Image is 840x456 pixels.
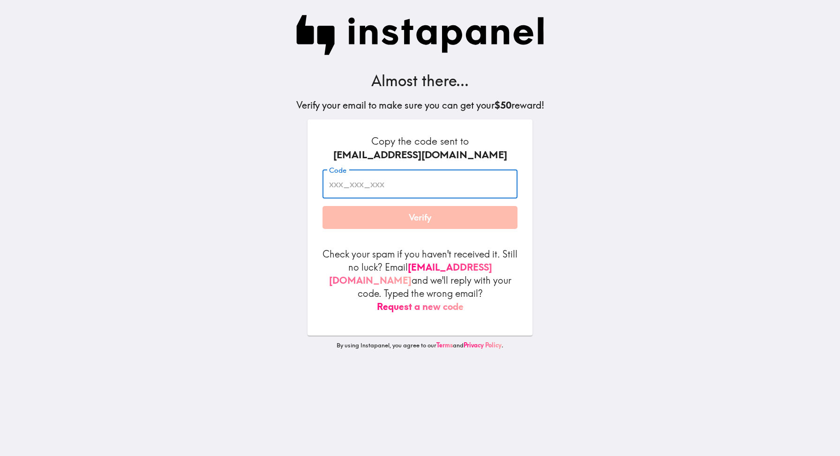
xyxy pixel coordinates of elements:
p: Check your spam if you haven't received it. Still no luck? Email and we'll reply with your code. ... [322,248,517,313]
p: By using Instapanel, you agree to our and . [307,341,532,350]
button: Request a new code [377,300,464,313]
h6: Copy the code sent to [322,134,517,162]
img: Instapanel [296,15,544,55]
b: $50 [495,99,511,111]
button: Verify [322,206,517,229]
input: xxx_xxx_xxx [322,169,517,199]
h3: Almost there... [296,70,544,91]
a: Terms [436,341,453,349]
h5: Verify your email to make sure you can get your reward! [296,99,544,112]
div: [EMAIL_ADDRESS][DOMAIN_NAME] [322,148,517,162]
label: Code [329,165,346,176]
a: Privacy Policy [464,341,502,349]
a: [EMAIL_ADDRESS][DOMAIN_NAME] [329,261,492,286]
